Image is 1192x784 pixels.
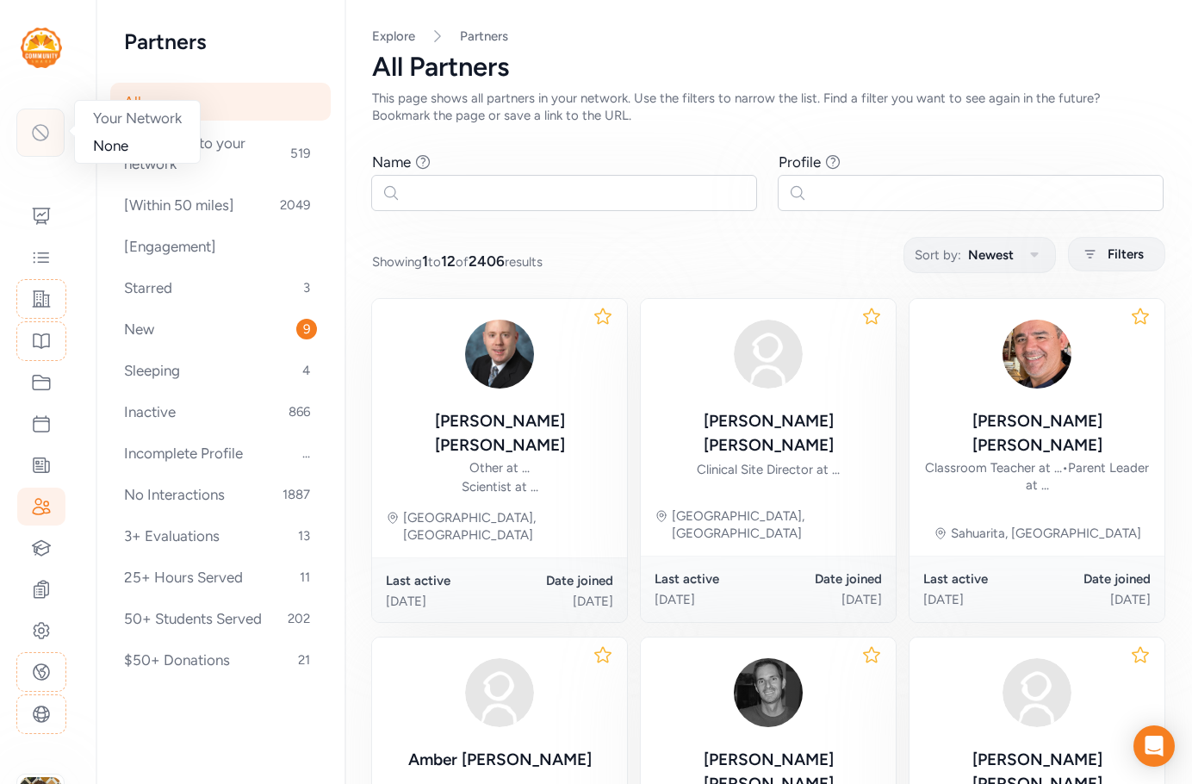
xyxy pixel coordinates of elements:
[110,558,331,596] div: 25+ Hours Served
[1133,725,1175,767] div: Open Intercom Messenger
[110,434,331,472] div: Incomplete Profile
[923,459,1151,494] div: Classroom Teacher at ... Parent Leader at ...
[460,28,508,45] a: Partners
[372,251,543,271] span: Showing to of results
[110,310,331,348] div: New
[296,277,317,298] span: 3
[951,525,1141,542] div: Sahuarita, [GEOGRAPHIC_DATA]
[408,748,592,772] div: Amber [PERSON_NAME]
[469,252,505,270] span: 2406
[110,124,331,183] div: Connected to your network
[386,409,613,457] div: [PERSON_NAME] [PERSON_NAME]
[462,478,538,495] div: Scientist at ...
[458,651,541,734] img: avatar38fbb18c.svg
[291,650,317,670] span: 21
[727,313,810,395] img: avatar38fbb18c.svg
[500,593,613,610] div: [DATE]
[110,517,331,555] div: 3+ Evaluations
[296,319,317,339] span: 9
[903,237,1056,273] button: Sort by:Newest
[697,461,840,478] div: Clinical Site Director at ...
[124,28,317,55] h2: Partners
[372,28,1164,45] nav: Breadcrumb
[372,90,1144,124] div: This page shows all partners in your network. Use the filters to narrow the list. Find a filter y...
[295,443,317,464] span: ...
[386,593,500,610] div: [DATE]
[915,245,961,265] span: Sort by:
[291,526,317,546] span: 13
[1037,591,1151,608] div: [DATE]
[293,567,317,588] span: 11
[1108,244,1144,264] span: Filters
[110,641,331,679] div: $50+ Donations
[458,313,541,395] img: Mou2w2GRMGQxxhyqxgbS
[923,591,1037,608] div: [DATE]
[422,252,428,270] span: 1
[386,572,500,589] div: Last active
[295,360,317,381] span: 4
[1062,460,1068,476] span: •
[110,227,331,265] div: [Engagement]
[21,28,62,68] img: logo
[1037,570,1151,588] div: Date joined
[655,591,768,608] div: [DATE]
[968,245,1014,265] span: Newest
[779,152,821,172] div: Profile
[110,476,331,513] div: No Interactions
[923,409,1151,457] div: [PERSON_NAME] [PERSON_NAME]
[441,252,456,270] span: 12
[372,52,1164,83] div: All Partners
[372,152,411,172] div: Name
[282,401,317,422] span: 866
[110,83,331,121] div: All
[372,28,415,44] a: Explore
[110,600,331,638] div: 50+ Students Served
[655,409,882,457] div: [PERSON_NAME] [PERSON_NAME]
[403,509,613,544] div: [GEOGRAPHIC_DATA], [GEOGRAPHIC_DATA]
[273,195,317,215] span: 2049
[655,570,768,588] div: Last active
[768,570,882,588] div: Date joined
[727,651,810,734] img: faDRFXKeQFevzmqlb0Fd
[469,459,530,476] div: Other at ...
[768,591,882,608] div: [DATE]
[283,143,317,164] span: 519
[110,186,331,224] div: [Within 50 miles]
[996,651,1078,734] img: avatar38fbb18c.svg
[923,570,1037,588] div: Last active
[996,313,1078,395] img: nKwRMPIaRJObom85r60Q
[110,352,331,389] div: Sleeping
[110,269,331,307] div: Starred
[110,393,331,431] div: Inactive
[281,608,317,629] span: 202
[500,572,613,589] div: Date joined
[672,507,882,542] div: [GEOGRAPHIC_DATA], [GEOGRAPHIC_DATA]
[276,484,317,505] span: 1887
